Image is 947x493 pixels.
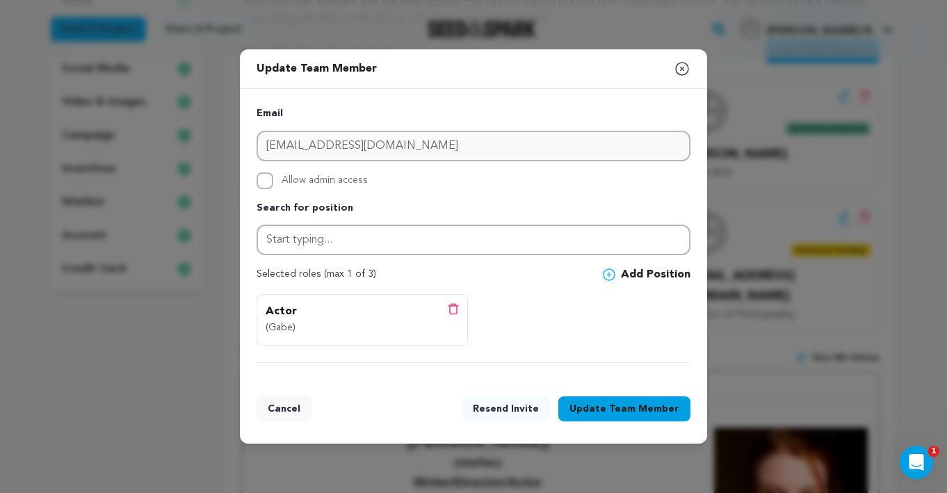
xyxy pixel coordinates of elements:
[928,446,939,457] span: 1
[558,396,690,421] button: UpdateTeam Member
[609,402,679,416] span: Team Member
[266,303,297,320] p: Actor
[266,323,296,332] span: (Gabe)
[603,266,690,283] button: Add Position
[257,131,690,161] input: Email address
[257,266,376,283] p: Selected roles (max 1 of 3)
[900,446,933,479] iframe: Intercom live chat
[282,172,368,189] span: Allow admin access
[462,396,550,421] button: Resend Invite
[257,172,273,189] input: Allow admin access
[257,225,690,255] input: Start typing...
[257,106,690,122] p: Email
[257,200,690,217] p: Search for position
[257,396,311,421] button: Cancel
[257,55,377,83] p: Update Team Member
